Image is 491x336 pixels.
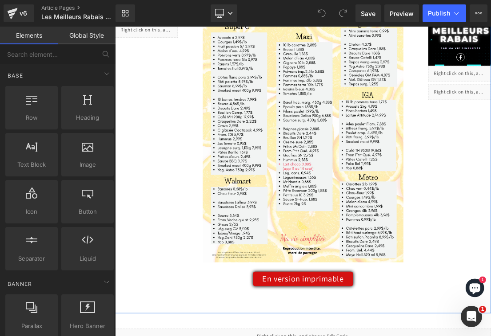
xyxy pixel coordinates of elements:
span: Separator [8,254,55,263]
span: Preview [390,9,414,18]
span: Heading [64,113,111,122]
span: Parallax [8,321,55,331]
span: Base [7,71,24,80]
a: New Library [116,4,135,22]
button: Redo [334,4,352,22]
button: More [470,4,487,22]
span: Icon [8,207,55,216]
div: v6 [18,8,29,19]
button: Publish [423,4,466,22]
a: Article Pages [41,4,130,12]
span: Les Meilleurs Rabais de la semaine [41,13,113,20]
span: Text Block [8,160,55,169]
span: Hero Banner [64,321,111,331]
span: 1 [479,306,486,313]
a: Preview [384,4,419,22]
span: Row [8,113,55,122]
span: Publish [428,10,450,17]
a: Global Style [58,27,116,44]
iframe: Intercom live chat [461,306,482,327]
span: Button [64,207,111,216]
button: Undo [313,4,331,22]
span: Banner [7,280,33,288]
span: Save [361,9,375,18]
span: Image [64,160,111,169]
a: v6 [4,4,34,22]
span: Liquid [64,254,111,263]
